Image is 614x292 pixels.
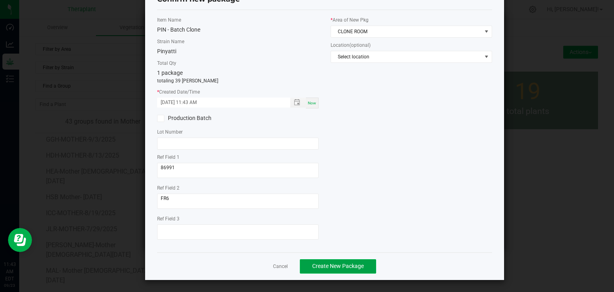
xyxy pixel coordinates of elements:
input: Created Datetime [157,98,282,108]
label: Item Name [157,16,319,24]
label: Total Qty [157,60,319,67]
span: (optional) [349,42,371,48]
label: Ref Field 2 [157,184,319,192]
span: Toggle popup [290,98,306,108]
span: Select location [331,51,482,62]
p: totaling 39 [PERSON_NAME] [157,77,319,84]
label: Production Batch [157,114,232,122]
span: 1 package [157,70,183,76]
label: Strain Name [157,38,319,45]
span: Create New Package [312,263,364,269]
a: Cancel [273,263,288,270]
iframe: Resource center [8,228,32,252]
div: PIN - Batch Clone [157,26,319,34]
label: Area of New Pkg [331,16,492,24]
span: CLONE ROOM [331,26,482,37]
label: Ref Field 1 [157,154,319,161]
button: Create New Package [300,259,376,274]
label: Lot Number [157,128,319,136]
label: Created Date/Time [157,88,319,96]
span: Now [308,101,316,105]
div: Pinyatti [157,47,319,56]
label: Location [331,42,492,49]
span: NO DATA FOUND [331,51,492,63]
label: Ref Field 3 [157,215,319,222]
